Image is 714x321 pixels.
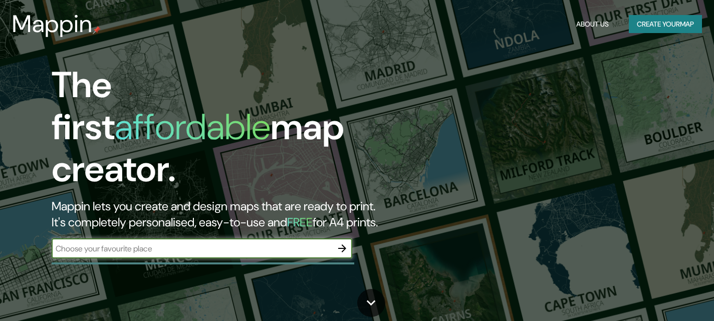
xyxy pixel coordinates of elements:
h1: The first map creator. [52,64,409,198]
button: Create yourmap [629,15,702,34]
input: Choose your favourite place [52,243,332,254]
h2: Mappin lets you create and design maps that are ready to print. It's completely personalised, eas... [52,198,409,230]
h1: affordable [115,104,271,150]
button: About Us [572,15,613,34]
h3: Mappin [12,10,93,38]
img: mappin-pin [93,26,101,34]
h5: FREE [287,214,313,230]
